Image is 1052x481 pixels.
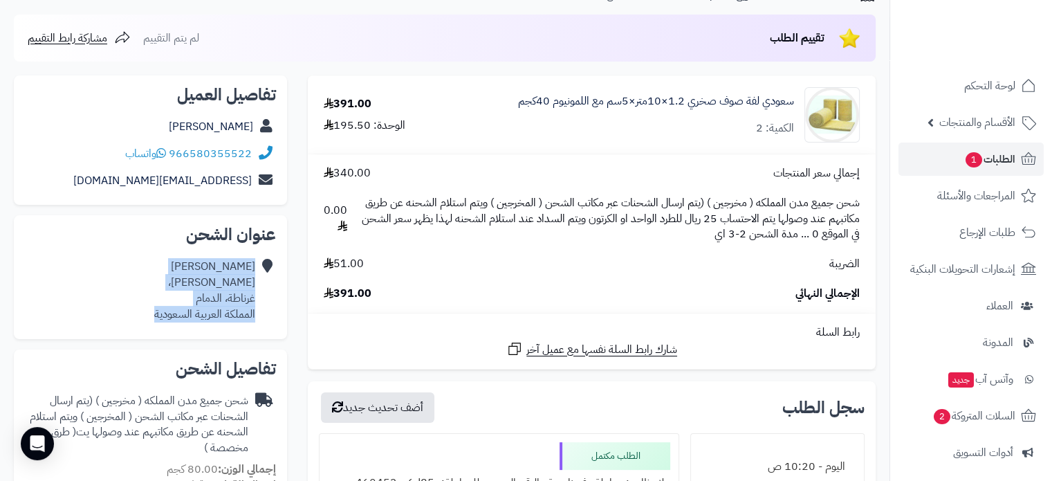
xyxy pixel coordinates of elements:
[324,96,371,112] div: 391.00
[898,363,1044,396] a: وآتس آبجديد
[169,118,253,135] a: [PERSON_NAME]
[983,333,1013,352] span: المدونة
[73,172,252,189] a: [EMAIL_ADDRESS][DOMAIN_NAME]
[324,165,371,181] span: 340.00
[898,143,1044,176] a: الطلبات1
[829,256,860,272] span: الضريبة
[932,406,1015,426] span: السلات المتروكة
[898,179,1044,212] a: المراجعات والأسئلة
[898,289,1044,323] a: العملاء
[898,436,1044,469] a: أدوات التسويق
[756,120,794,136] div: الكمية: 2
[25,393,248,456] div: شحن جميع مدن المملكه ( مخرجين ) (يتم ارسال الشحنات عبر مكاتب الشحن ( المخرجين ) ويتم استلام الشحن...
[321,392,434,423] button: أضف تحديث جديد
[324,286,371,302] span: 391.00
[959,223,1015,242] span: طلبات الإرجاع
[506,341,677,358] a: شارك رابط السلة نفسها مع عميل آخر
[25,87,276,103] h2: تفاصيل العميل
[143,30,199,46] span: لم يتم التقييم
[782,399,865,416] h3: سجل الطلب
[773,165,860,181] span: إجمالي سعر المنتجات
[958,10,1039,39] img: logo-2.png
[965,152,982,167] span: 1
[125,145,166,162] a: واتساب
[218,461,276,478] strong: إجمالي الوزن:
[25,361,276,377] h2: تفاصيل الشحن
[910,260,1015,279] span: إشعارات التحويلات البنكية
[28,30,107,46] span: مشاركة رابط التقييم
[518,93,794,109] a: سعودي لفة صوف صخري 1.2×10متر×5سم مع اللمونيوم 40كجم
[361,195,860,243] span: شحن جميع مدن المملكه ( مخرجين ) (يتم ارسال الشحنات عبر مكاتب الشحن ( المخرجين ) ويتم استلام الشحن...
[805,87,859,143] img: 1705485110-download-90x90.jpeg
[526,342,677,358] span: شارك رابط السلة نفسها مع عميل آخر
[154,259,255,322] div: [PERSON_NAME] [PERSON_NAME]، غرناطة، الدمام المملكة العربية السعودية
[898,253,1044,286] a: إشعارات التحويلات البنكية
[324,118,405,134] div: الوحدة: 195.50
[25,226,276,243] h2: عنوان الشحن
[898,326,1044,359] a: المدونة
[560,442,670,470] div: الطلب مكتمل
[933,408,950,424] span: 2
[898,399,1044,433] a: السلات المتروكة2
[21,427,54,460] div: Open Intercom Messenger
[986,296,1013,316] span: العملاء
[898,69,1044,102] a: لوحة التحكم
[898,216,1044,249] a: طلبات الإرجاع
[167,461,276,478] small: 80.00 كجم
[699,453,856,480] div: اليوم - 10:20 ص
[324,256,364,272] span: 51.00
[770,30,824,46] span: تقييم الطلب
[937,186,1015,206] span: المراجعات والأسئلة
[795,286,860,302] span: الإجمالي النهائي
[947,370,1013,389] span: وآتس آب
[169,145,252,162] a: 966580355522
[28,30,131,46] a: مشاركة رابط التقييم
[953,443,1013,462] span: أدوات التسويق
[948,372,974,388] span: جديد
[313,325,870,341] div: رابط السلة
[964,149,1015,169] span: الطلبات
[939,113,1015,132] span: الأقسام والمنتجات
[25,424,248,456] span: ( طرق شحن مخصصة )
[324,203,347,235] span: 0.00
[964,76,1015,96] span: لوحة التحكم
